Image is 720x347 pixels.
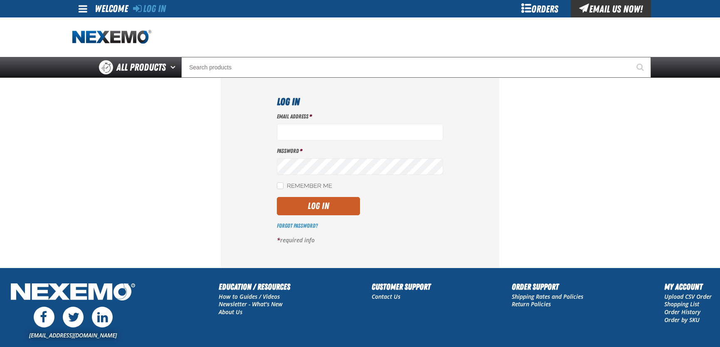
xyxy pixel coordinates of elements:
label: Email Address [277,113,443,121]
h1: Log In [277,94,443,109]
a: Order History [664,308,700,316]
a: Return Policies [512,300,551,308]
h2: Education / Resources [219,281,290,293]
span: All Products [116,60,166,75]
a: How to Guides / Videos [219,293,280,300]
button: Open All Products pages [168,57,181,78]
a: Log In [133,3,166,15]
p: required info [277,236,443,244]
img: Nexemo logo [72,30,151,44]
a: Contact Us [372,293,400,300]
input: Remember Me [277,182,284,189]
a: Shipping Rates and Policies [512,293,583,300]
a: About Us [219,308,242,316]
a: Newsletter - What's New [219,300,283,308]
label: Remember Me [277,182,332,190]
h2: Customer Support [372,281,431,293]
a: [EMAIL_ADDRESS][DOMAIN_NAME] [29,331,117,339]
h2: My Account [664,281,712,293]
a: Shopping List [664,300,699,308]
button: Log In [277,197,360,215]
input: Search [181,57,651,78]
button: Start Searching [630,57,651,78]
label: Password [277,147,443,155]
a: Order by SKU [664,316,700,324]
a: Upload CSV Order [664,293,712,300]
img: Nexemo Logo [8,281,138,305]
a: Forgot Password? [277,222,318,229]
h2: Order Support [512,281,583,293]
a: Home [72,30,151,44]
